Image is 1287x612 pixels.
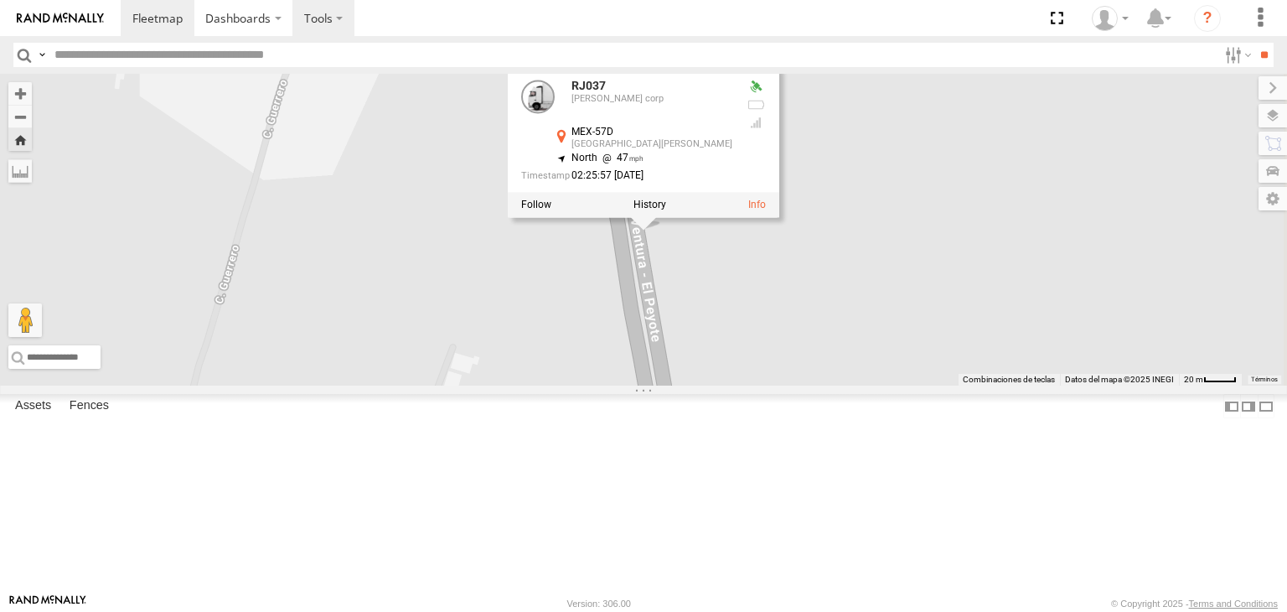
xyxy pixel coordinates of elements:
[1189,599,1278,609] a: Terms and Conditions
[1184,375,1203,384] span: 20 m
[8,82,32,105] button: Zoom in
[1194,5,1221,32] i: ?
[748,199,766,210] a: View Asset Details
[571,127,732,138] div: MEX-57D
[7,395,59,418] label: Assets
[521,171,732,182] div: Date/time of location update
[61,395,117,418] label: Fences
[1258,394,1274,418] label: Hide Summary Table
[8,159,32,183] label: Measure
[8,105,32,128] button: Zoom out
[633,199,666,210] label: View Asset History
[746,80,766,94] div: Valid GPS Fix
[597,153,643,164] span: 47
[571,95,732,105] div: [PERSON_NAME] corp
[35,43,49,67] label: Search Query
[571,140,732,150] div: [GEOGRAPHIC_DATA][PERSON_NAME]
[9,595,86,612] a: Visit our Website
[1218,43,1254,67] label: Search Filter Options
[1259,187,1287,210] label: Map Settings
[1179,374,1242,386] button: Escala del mapa: 20 m por 36 píxeles
[8,128,32,151] button: Zoom Home
[963,374,1055,386] button: Combinaciones de teclas
[1065,375,1174,384] span: Datos del mapa ©2025 INEGI
[17,13,104,24] img: rand-logo.svg
[1086,6,1135,31] div: syfan corp
[571,153,597,164] span: North
[567,599,631,609] div: Version: 306.00
[746,98,766,112] div: No battery health information received from this device.
[571,80,732,93] div: RJ037
[1240,394,1257,418] label: Dock Summary Table to the Right
[1223,394,1240,418] label: Dock Summary Table to the Left
[746,117,766,130] div: Last Event GSM Signal Strength
[521,199,551,210] label: Realtime tracking of Asset
[1111,599,1278,609] div: © Copyright 2025 -
[1251,376,1278,383] a: Términos (se abre en una nueva pestaña)
[8,303,42,337] button: Arrastra al hombrecito al mapa para abrir Street View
